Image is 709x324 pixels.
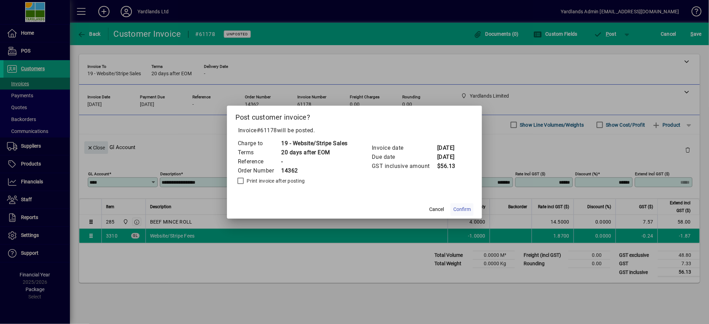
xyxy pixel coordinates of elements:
button: Confirm [451,203,474,216]
td: Invoice date [371,143,437,153]
span: Cancel [429,206,444,213]
button: Cancel [425,203,448,216]
p: Invoice will be posted . [235,126,474,135]
td: Reference [237,157,281,166]
td: Terms [237,148,281,157]
td: [DATE] [437,143,465,153]
td: - [281,157,348,166]
label: Print invoice after posting [246,177,305,184]
td: $56.13 [437,162,465,171]
h2: Post customer invoice? [227,106,482,126]
td: Charge to [237,139,281,148]
td: Order Number [237,166,281,175]
span: #61178 [257,127,277,134]
td: Due date [371,153,437,162]
span: Confirm [453,206,471,213]
td: 14362 [281,166,348,175]
td: 20 days after EOM [281,148,348,157]
td: [DATE] [437,153,465,162]
td: 19 - Website/Stripe Sales [281,139,348,148]
td: GST inclusive amount [371,162,437,171]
